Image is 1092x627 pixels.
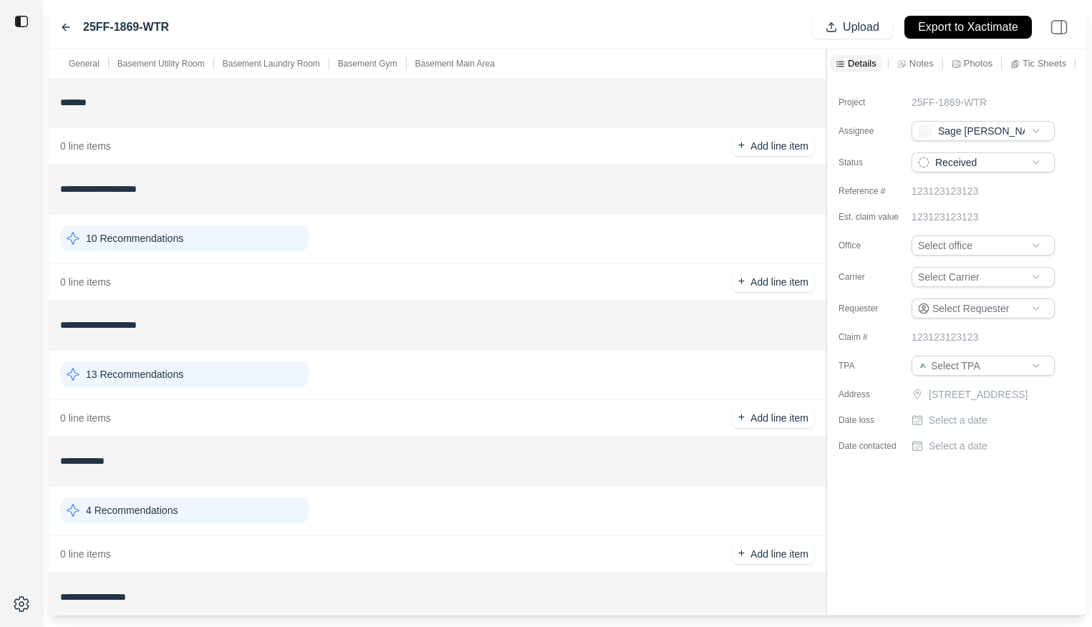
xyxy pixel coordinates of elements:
[1043,11,1075,43] img: right-panel.svg
[738,137,745,154] p: +
[733,272,814,292] button: +Add line item
[86,367,183,381] p: 13 Recommendations
[839,157,910,168] label: Status
[1023,57,1066,69] p: Tic Sheets
[733,136,814,156] button: +Add line item
[86,231,183,246] p: 10 Recommendations
[750,275,808,289] p: Add line item
[117,58,205,69] p: Basement Utility Room
[839,389,910,400] label: Address
[918,19,1018,36] p: Export to Xactimate
[60,275,111,289] p: 0 line items
[929,387,1058,402] p: [STREET_ADDRESS]
[839,240,910,251] label: Office
[415,58,495,69] p: Basement Main Area
[909,57,934,69] p: Notes
[912,95,987,110] p: 25FF-1869-WTR
[929,413,987,427] p: Select a date
[848,57,876,69] p: Details
[929,439,987,453] p: Select a date
[839,360,910,371] label: TPA
[338,58,397,69] p: Basement Gym
[839,211,910,223] label: Est. claim value
[839,185,910,197] label: Reference #
[964,57,992,69] p: Photos
[738,409,745,426] p: +
[839,331,910,343] label: Claim #
[839,303,910,314] label: Requester
[812,16,893,39] button: Upload
[83,19,169,36] label: 25FF-1869-WTR
[60,547,111,561] p: 0 line items
[839,271,910,283] label: Carrier
[839,97,910,108] label: Project
[839,414,910,426] label: Date loss
[839,440,910,452] label: Date contacted
[904,16,1032,39] button: Export to Xactimate
[69,58,100,69] p: General
[839,125,910,137] label: Assignee
[912,184,978,198] p: 123123123123
[912,210,978,224] p: 123123123123
[733,408,814,428] button: +Add line item
[223,58,320,69] p: Basement Laundry Room
[733,544,814,564] button: +Add line item
[86,503,178,517] p: 4 Recommendations
[60,139,111,153] p: 0 line items
[738,545,745,562] p: +
[738,273,745,290] p: +
[14,14,29,29] img: toggle sidebar
[750,547,808,561] p: Add line item
[843,19,879,36] p: Upload
[750,139,808,153] p: Add line item
[750,411,808,425] p: Add line item
[912,330,978,344] p: 123123123123
[60,411,111,425] p: 0 line items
